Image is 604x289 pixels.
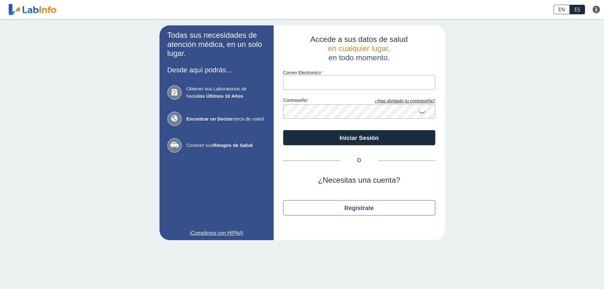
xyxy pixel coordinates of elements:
button: Iniciar Sesión [283,130,435,145]
b: Encontrar un Doctor [186,116,233,122]
label: contraseña [283,98,359,105]
b: los Últimos 10 Años [198,93,243,99]
h2: ¿Necesitas una cuenta? [283,176,435,185]
a: ¡Cumplimos con HIPAA! [167,229,266,237]
span: Accede a sus datos de salud [310,35,408,43]
span: en cualquier lugar, [328,44,390,53]
span: en todo momento. [328,53,390,62]
a: EN [554,5,570,14]
h2: Todas sus necesidades de atención médica, en un solo lugar. [167,31,266,58]
iframe: Help widget launcher [548,264,597,282]
span: cerca de usted [186,115,266,123]
label: Correo Electronico [283,70,435,75]
button: Regístrate [283,200,435,215]
b: Riesgos de Salud [213,142,253,148]
a: ES [570,5,585,14]
span: Conocer sus [186,142,266,149]
span: Obtener sus Laboratorios de hasta [186,85,266,100]
a: ¿Has olvidado tu contraseña? [359,98,435,105]
h3: Desde aquí podrás... [167,66,266,74]
span: O [340,157,378,164]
